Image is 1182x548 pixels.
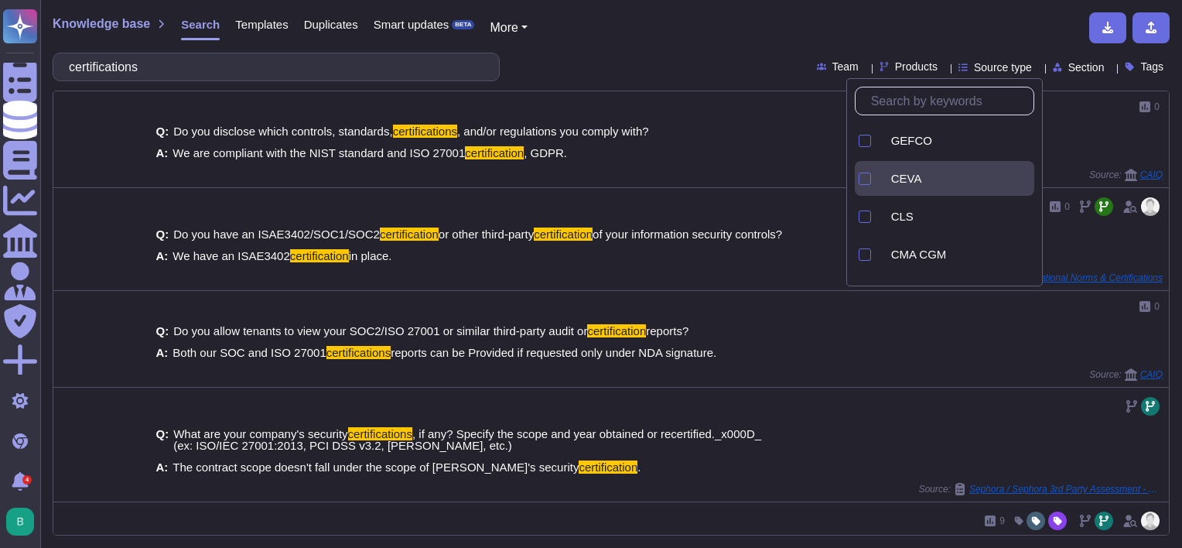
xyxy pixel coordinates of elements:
b: A: [155,147,168,159]
mark: certifications [393,125,457,138]
b: Q: [155,428,169,451]
mark: certification [534,228,593,241]
div: CLS [879,199,1034,234]
mark: certification [380,228,439,241]
span: Source: [966,272,1163,284]
b: Q: [155,228,169,240]
input: Search by keywords [863,87,1033,115]
div: 4 [22,475,32,485]
div: CEVA [879,161,1034,196]
span: Team [832,61,859,72]
span: Do you have an ISAE3402/SOC1/SOC2 [173,228,380,241]
span: Do you disclose which controls, standards, [173,125,392,138]
div: CMA CGM [879,237,1034,272]
span: , if any? Specify the scope and year obtained or recertified._x000D_ (ex: ISO/IEC 27001:2013, PCI... [173,427,761,452]
b: Q: [155,125,169,137]
b: A: [155,250,168,262]
b: Q: [155,325,169,337]
b: A: [155,461,168,473]
div: CEVA [891,172,1028,186]
span: Source type [974,62,1032,73]
span: 0 [1154,302,1160,311]
span: Search [181,19,220,30]
mark: certification [587,324,646,337]
span: CLS [891,210,914,224]
span: Sephora / Sephora 3rd Party Assessment - CEVA [969,485,1163,494]
span: CEVA [891,172,922,186]
span: or other third-party [439,228,534,241]
span: , and/or regulations you comply with? [457,125,649,138]
button: user [3,505,45,539]
mark: certifications [348,427,412,440]
span: Source: [1089,169,1163,181]
button: More [490,19,528,37]
span: Section [1068,62,1105,73]
span: Templates [235,19,288,30]
mark: certification [290,249,349,262]
b: A: [155,347,168,358]
div: CEVA [879,170,885,187]
span: reports can be Provided if requested only under NDA signature. [391,346,716,359]
div: CMA CGM [879,245,885,263]
div: GEFCO [879,132,885,149]
div: CLS [891,210,1028,224]
span: CAIQ [1140,370,1163,379]
img: user [1141,197,1160,216]
span: We are compliant with the NIST standard and ISO 27001 [173,146,465,159]
span: International Norms & Certifications [1016,273,1163,283]
span: in place. [349,249,392,262]
img: user [1141,512,1160,530]
span: . [637,461,641,474]
span: Duplicates [304,19,358,30]
div: GEFCO [879,123,1034,158]
img: user [6,508,34,536]
span: Do you allow tenants to view your SOC2/ISO 27001 or similar third-party audit or [173,324,587,337]
span: 0 [1064,202,1070,211]
div: GEFCO [891,134,1028,148]
span: Products [895,61,938,72]
span: What are your company's security [173,427,347,440]
span: , GDPR. [524,146,567,159]
mark: certification [579,461,637,474]
span: CMA CGM [891,248,947,262]
span: Source: [1089,368,1163,381]
span: CAIQ [1140,170,1163,180]
span: 9 [999,516,1005,526]
mark: certification [465,146,524,159]
span: Tags [1140,61,1163,72]
span: We have an ISAE3402 [173,249,290,262]
mark: certifications [326,346,391,359]
span: GEFCO [891,134,932,148]
span: 0 [1154,102,1160,111]
span: Smart updates [374,19,449,30]
span: The contract scope doesn't fall under the scope of [PERSON_NAME]'s security [173,461,579,474]
span: of your information security controls? [593,228,782,241]
div: CMA CGM [891,248,1028,262]
span: More [490,21,518,34]
div: BETA [452,20,474,29]
span: Both our SOC and ISO 27001 [173,346,326,359]
span: reports? [646,324,688,337]
input: Search a question or template... [61,53,483,80]
div: CLS [879,207,885,225]
span: Source: [919,483,1163,495]
span: Knowledge base [53,18,150,30]
div: Contract Framework [879,275,1034,310]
